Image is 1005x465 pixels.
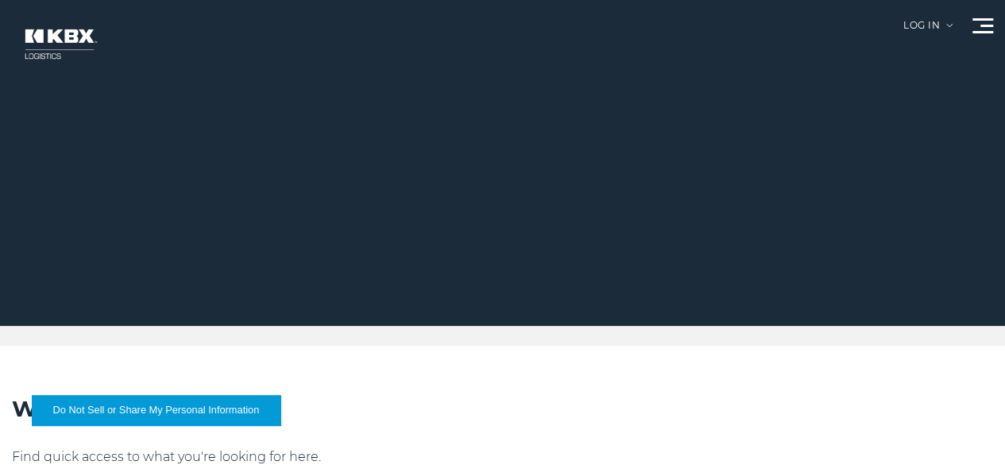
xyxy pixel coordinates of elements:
[903,21,953,42] div: Log in
[12,393,993,424] h2: Welcome to KBX!
[926,389,1005,465] iframe: Chat Widget
[12,16,107,72] img: kbx logo
[32,395,280,425] button: Do Not Sell or Share My Personal Information
[946,24,953,27] img: arrow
